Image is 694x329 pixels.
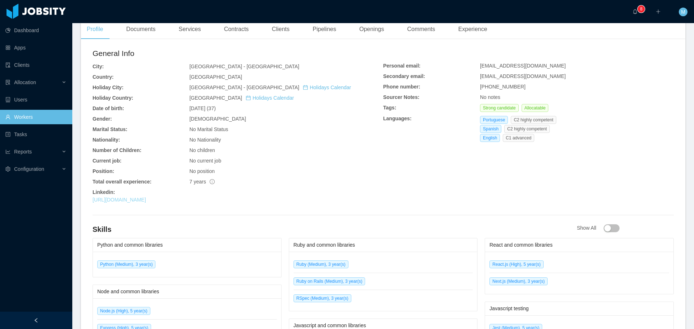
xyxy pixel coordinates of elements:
[189,147,215,153] span: No children
[480,84,526,90] span: [PHONE_NUMBER]
[640,5,643,13] p: 8
[504,125,549,133] span: C2 highly competent
[189,64,299,69] span: [GEOGRAPHIC_DATA] - [GEOGRAPHIC_DATA]
[5,92,67,107] a: icon: robotUsers
[97,307,150,315] span: Node.js (High), 5 year(s)
[173,19,206,39] div: Services
[489,238,669,252] div: React and common libraries
[294,294,351,302] span: RSpec (Medium), 3 year(s)
[189,137,221,143] span: No Nationality
[93,189,115,195] b: Linkedin:
[246,95,294,101] a: icon: calendarHolidays Calendar
[93,95,133,101] b: Holiday Country:
[453,19,493,39] div: Experience
[120,19,161,39] div: Documents
[189,158,221,164] span: No current job
[681,8,685,16] span: M
[303,85,308,90] i: icon: calendar
[383,63,421,69] b: Personal email:
[503,134,534,142] span: C1 advanced
[93,85,124,90] b: Holiday City:
[511,116,556,124] span: C2 highly competent
[97,285,277,298] div: Node and common libraries
[5,40,67,55] a: icon: appstoreApps
[81,19,109,39] div: Profile
[189,116,246,122] span: [DEMOGRAPHIC_DATA]
[14,79,36,85] span: Allocation
[189,179,215,185] span: 7 years
[189,95,294,101] span: [GEOGRAPHIC_DATA]
[189,85,351,90] span: [GEOGRAPHIC_DATA] - [GEOGRAPHIC_DATA]
[489,277,548,285] span: Next.js (Medium), 3 year(s)
[354,19,390,39] div: Openings
[93,168,114,174] b: Position:
[5,80,10,85] i: icon: solution
[93,147,141,153] b: Number of Children:
[97,238,277,252] div: Python and common libraries
[294,238,473,252] div: Ruby and common libraries
[5,110,67,124] a: icon: userWorkers
[480,134,500,142] span: English
[246,95,251,100] i: icon: calendar
[93,64,104,69] b: City:
[294,260,348,268] span: Ruby (Medium), 3 year(s)
[480,73,566,79] span: [EMAIL_ADDRESS][DOMAIN_NAME]
[93,158,121,164] b: Current job:
[93,74,113,80] b: Country:
[14,149,32,155] span: Reports
[5,127,67,142] a: icon: profileTasks
[5,166,10,172] i: icon: setting
[489,260,543,268] span: React.js (High), 5 year(s)
[93,116,112,122] b: Gender:
[401,19,441,39] div: Comments
[383,105,396,111] b: Tags:
[218,19,254,39] div: Contracts
[93,137,120,143] b: Nationality:
[93,48,383,59] h2: General Info
[480,94,500,100] span: No notes
[307,19,342,39] div: Pipelines
[93,224,577,234] h4: Skills
[656,9,661,14] i: icon: plus
[93,197,146,203] a: [URL][DOMAIN_NAME]
[5,23,67,38] a: icon: pie-chartDashboard
[189,105,216,111] span: [DATE] (37)
[303,85,351,90] a: icon: calendarHolidays Calendar
[480,104,519,112] span: Strong candidate
[266,19,295,39] div: Clients
[5,58,67,72] a: icon: auditClients
[383,84,420,90] b: Phone number:
[577,225,620,231] span: Show All
[489,302,669,315] div: Javascript testing
[97,260,155,268] span: Python (Medium), 3 year(s)
[383,116,412,121] b: Languages:
[93,179,151,185] b: Total overall experience:
[383,73,425,79] b: Secondary email:
[93,126,127,132] b: Marital Status:
[383,94,419,100] b: Sourcer Notes:
[5,149,10,154] i: icon: line-chart
[480,63,566,69] span: [EMAIL_ADDRESS][DOMAIN_NAME]
[480,125,501,133] span: Spanish
[294,277,365,285] span: Ruby on Rails (Medium), 3 year(s)
[189,168,215,174] span: No position
[522,104,549,112] span: Allocatable
[93,105,124,111] b: Date of birth:
[189,126,228,132] span: No Marital Status
[480,116,508,124] span: Portuguese
[633,9,638,14] i: icon: bell
[210,179,215,184] span: info-circle
[638,5,645,13] sup: 8
[14,166,44,172] span: Configuration
[189,74,242,80] span: [GEOGRAPHIC_DATA]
